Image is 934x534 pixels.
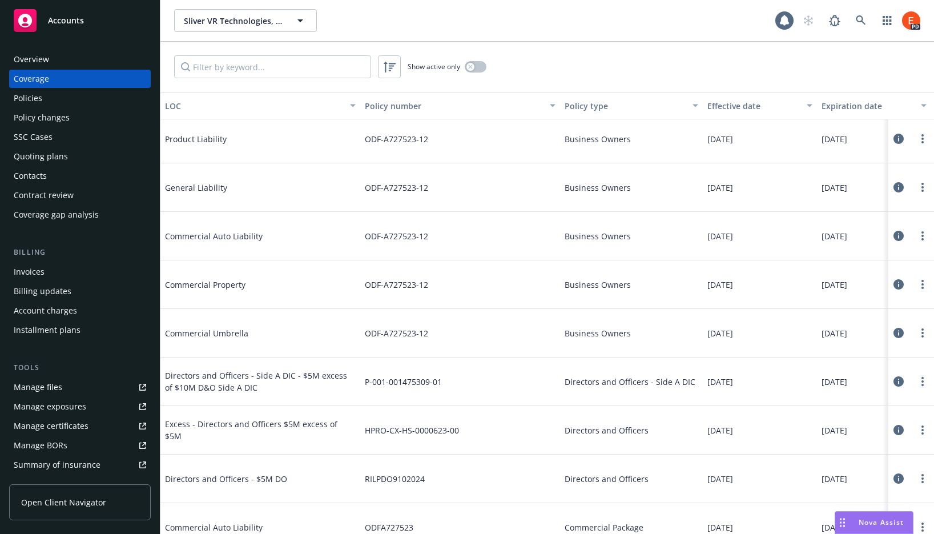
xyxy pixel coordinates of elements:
span: ODF-A727523-12 [365,230,428,242]
a: Report a Bug [823,9,846,32]
a: Switch app [876,9,899,32]
span: Product Liability [165,133,336,145]
span: Sliver VR Technologies, Inc. [184,15,283,27]
span: Directors and Officers [565,473,649,485]
div: Manage certificates [14,417,88,435]
button: Effective date [703,92,817,119]
div: Drag to move [835,512,850,533]
div: Manage BORs [14,436,67,455]
input: Filter by keyword... [174,55,371,78]
a: Policies [9,89,151,107]
a: Overview [9,50,151,69]
span: Directors and Officers - Side A DIC - $5M excess of $10M D&O Side A DIC [165,370,356,394]
div: Billing [9,247,151,258]
span: [DATE] [707,424,733,436]
span: Directors and Officers - $5M DO [165,473,336,485]
a: Quoting plans [9,147,151,166]
a: Coverage gap analysis [9,206,151,224]
a: Billing updates [9,282,151,300]
span: [DATE] [707,473,733,485]
a: Policy changes [9,109,151,127]
a: Installment plans [9,321,151,339]
span: ODF-A727523-12 [365,182,428,194]
div: LOC [165,100,343,112]
a: Manage BORs [9,436,151,455]
span: Directors and Officers - Side A DIC [565,376,695,388]
button: Nova Assist [835,511,913,534]
span: [DATE] [822,133,847,145]
div: Installment plans [14,321,80,339]
a: Account charges [9,302,151,320]
button: Policy type [560,92,703,119]
a: SSC Cases [9,128,151,146]
a: Accounts [9,5,151,37]
span: [DATE] [822,279,847,291]
div: Quoting plans [14,147,68,166]
img: photo [902,11,920,30]
div: Contract review [14,186,74,204]
span: Commercial Property [165,279,336,291]
div: Billing updates [14,282,71,300]
div: Overview [14,50,49,69]
a: Contacts [9,167,151,185]
a: more [916,132,929,146]
div: Tools [9,362,151,374]
div: Manage exposures [14,398,86,416]
span: P-001-001475309-01 [365,376,442,388]
span: [DATE] [822,230,847,242]
button: Sliver VR Technologies, Inc. [174,9,317,32]
a: more [916,326,929,340]
span: Business Owners [565,230,631,242]
div: Policy number [365,100,543,112]
a: Search [850,9,872,32]
button: LOC [160,92,360,119]
div: Policies [14,89,42,107]
span: Accounts [48,16,84,25]
a: Manage files [9,378,151,396]
span: Business Owners [565,279,631,291]
span: [DATE] [822,521,847,533]
span: Business Owners [565,182,631,194]
div: Expiration date [822,100,914,112]
a: Contract review [9,186,151,204]
span: [DATE] [707,521,733,533]
div: Policy changes [14,109,70,127]
button: Policy number [360,92,560,119]
span: Nova Assist [859,517,904,527]
span: RILPDO9102024 [365,473,425,485]
div: Coverage gap analysis [14,206,99,224]
span: Open Client Navigator [21,496,106,508]
span: [DATE] [707,327,733,339]
div: Coverage [14,70,49,88]
a: Manage exposures [9,398,151,416]
a: more [916,278,929,291]
span: [DATE] [822,327,847,339]
div: Policy type [565,100,686,112]
span: [DATE] [707,376,733,388]
a: Summary of insurance [9,456,151,474]
span: Excess - Directors and Officers $5M excess of $5M [165,418,356,442]
div: Invoices [14,263,45,281]
span: [DATE] [707,133,733,145]
span: Commercial Package [565,521,643,533]
div: Account charges [14,302,77,320]
span: Directors and Officers [565,424,649,436]
div: Summary of insurance [14,456,100,474]
span: ODF-A727523-12 [365,133,428,145]
button: Expiration date [817,92,931,119]
span: Commercial Auto Liability [165,521,336,533]
span: [DATE] [822,473,847,485]
a: Coverage [9,70,151,88]
span: General Liability [165,182,336,194]
a: Invoices [9,263,151,281]
span: ODFA727523 [365,521,413,533]
div: Contacts [14,167,47,185]
a: more [916,472,929,485]
a: more [916,423,929,437]
a: Start snowing [797,9,820,32]
a: more [916,520,929,534]
span: Show active only [408,62,460,71]
a: more [916,229,929,243]
a: Manage certificates [9,417,151,435]
span: [DATE] [822,424,847,436]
